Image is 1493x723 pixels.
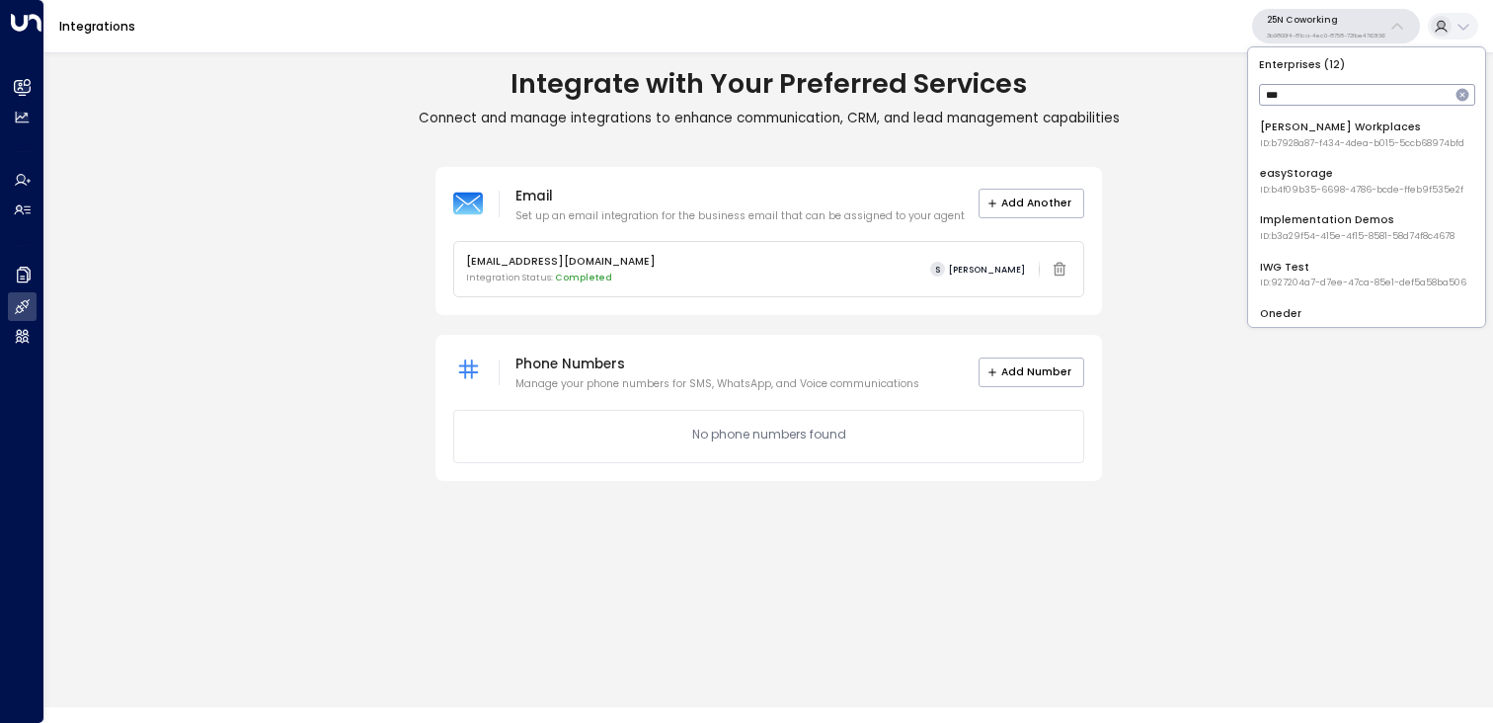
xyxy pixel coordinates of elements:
[44,110,1493,127] p: Connect and manage integrations to enhance communication, CRM, and lead management capabilities
[1260,166,1463,197] div: easyStorage
[979,358,1085,387] button: Add Number
[44,67,1493,100] h1: Integrate with Your Preferred Services
[1260,212,1454,243] div: Implementation Demos
[1260,120,1464,150] div: [PERSON_NAME] Workplaces
[1260,137,1464,151] span: ID: b7928a87-f434-4dea-b015-5ccb68974bfd
[1254,53,1479,76] p: Enterprises ( 12 )
[466,254,656,270] p: [EMAIL_ADDRESS][DOMAIN_NAME]
[1047,257,1071,282] span: Email integration cannot be deleted while linked to an active agent. Please deactivate the agent ...
[1260,230,1454,244] span: ID: b3a29f54-415e-4f15-8581-58d74f8c4678
[949,265,1025,275] span: [PERSON_NAME]
[930,262,945,277] span: S
[1260,306,1472,337] div: Oneder
[515,376,919,392] p: Manage your phone numbers for SMS, WhatsApp, and Voice communications
[1260,277,1466,290] span: ID: 927204a7-d7ee-47ca-85e1-def5a58ba506
[466,272,656,285] p: Integration Status:
[1267,32,1385,40] p: 3b9800f4-81ca-4ec0-8758-72fbe4763f36
[1267,14,1385,26] p: 25N Coworking
[1252,9,1420,43] button: 25N Coworking3b9800f4-81ca-4ec0-8758-72fbe4763f36
[979,189,1085,218] button: Add Another
[924,259,1031,280] button: S[PERSON_NAME]
[515,208,965,224] p: Set up an email integration for the business email that can be assigned to your agent
[59,18,135,35] a: Integrations
[515,353,919,376] p: Phone Numbers
[1260,260,1466,290] div: IWG Test
[555,272,612,283] span: Completed
[515,185,965,208] p: Email
[1260,184,1463,198] span: ID: b4f09b35-6698-4786-bcde-ffeb9f535e2f
[692,426,846,443] p: No phone numbers found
